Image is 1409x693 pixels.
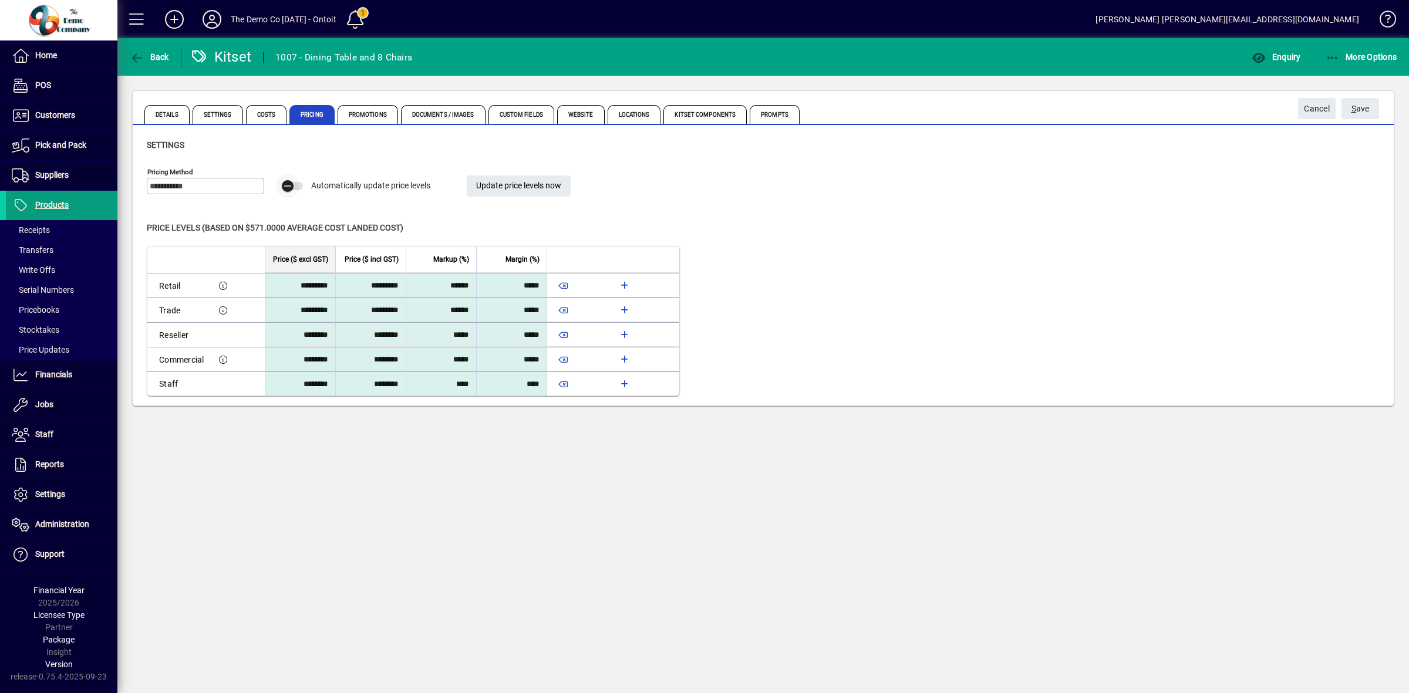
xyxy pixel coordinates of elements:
span: Automatically update price levels [311,181,430,190]
span: Customers [35,110,75,120]
div: [PERSON_NAME] [PERSON_NAME][EMAIL_ADDRESS][DOMAIN_NAME] [1095,10,1359,29]
span: Kitset Components [663,105,747,124]
span: Support [35,549,65,559]
a: Serial Numbers [6,280,117,300]
span: Home [35,50,57,60]
a: Settings [6,480,117,509]
span: Back [130,52,169,62]
span: Documents / Images [401,105,486,124]
button: Cancel [1298,98,1336,119]
button: More Options [1323,46,1400,67]
a: Suppliers [6,161,117,190]
span: Price ($ excl GST) [273,253,328,266]
span: Suppliers [35,170,69,180]
span: Administration [35,519,89,529]
span: Pricing [289,105,335,124]
span: Serial Numbers [12,285,74,295]
span: Prompts [750,105,800,124]
a: Financials [6,360,117,390]
span: Financial Year [33,586,85,595]
a: Administration [6,510,117,539]
span: Locations [608,105,661,124]
a: Support [6,540,117,569]
span: Enquiry [1252,52,1300,62]
span: Update price levels now [476,176,561,195]
div: The Demo Co [DATE] - Ontoit [231,10,336,29]
a: Knowledge Base [1371,2,1394,40]
span: Receipts [12,225,50,235]
a: Customers [6,101,117,130]
span: Transfers [12,245,53,255]
span: Price ($ incl GST) [345,253,399,266]
button: Back [127,46,172,67]
span: Settings [193,105,243,124]
span: S [1351,104,1356,113]
span: Write Offs [12,265,55,275]
span: Staff [35,430,53,439]
span: Version [45,660,73,669]
button: Profile [193,9,231,30]
span: More Options [1326,52,1397,62]
span: Promotions [338,105,398,124]
a: Receipts [6,220,117,240]
button: Add [156,9,193,30]
span: Financials [35,370,72,379]
button: Enquiry [1249,46,1303,67]
span: Price Updates [12,345,69,354]
button: Update price levels now [467,175,571,197]
span: Settings [35,489,65,499]
a: Pick and Pack [6,131,117,160]
span: Jobs [35,400,53,409]
span: Cancel [1304,99,1330,119]
a: POS [6,71,117,100]
span: Margin (%) [505,253,540,266]
a: Reports [6,450,117,479]
td: Staff [147,371,211,395]
span: Price levels (based on $571.0000 Average cost landed cost) [147,223,403,232]
a: Transfers [6,240,117,260]
a: Stocktakes [6,320,117,340]
span: Licensee Type [33,610,85,620]
div: Kitset [191,48,252,66]
span: Website [557,105,605,124]
span: Pick and Pack [35,140,86,150]
div: 1007 - Dining Table and 8 Chairs [275,48,412,67]
span: Package [43,635,75,644]
span: Custom Fields [488,105,554,124]
span: Settings [147,140,184,150]
a: Write Offs [6,260,117,280]
span: Reports [35,459,64,469]
a: Pricebooks [6,300,117,320]
span: Details [144,105,190,124]
span: Products [35,200,69,209]
a: Price Updates [6,340,117,360]
span: Markup (%) [433,253,469,266]
mat-label: Pricing method [147,168,193,176]
td: Trade [147,298,211,322]
span: ave [1351,99,1370,119]
button: Save [1341,98,1379,119]
span: Pricebooks [12,305,59,315]
td: Commercial [147,347,211,371]
a: Home [6,41,117,70]
td: Reseller [147,322,211,347]
span: Stocktakes [12,325,59,334]
app-page-header-button: Back [117,46,182,67]
a: Jobs [6,390,117,420]
span: POS [35,80,51,90]
a: Staff [6,420,117,449]
span: Costs [246,105,287,124]
td: Retail [147,273,211,298]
